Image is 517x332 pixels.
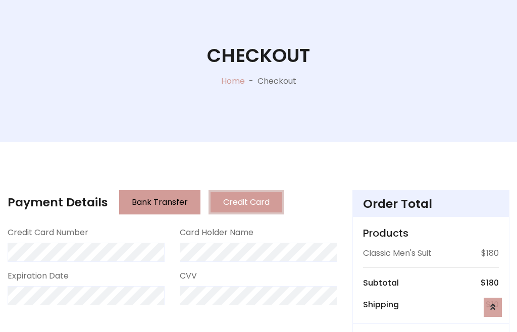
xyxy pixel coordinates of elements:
h6: $ [481,278,499,288]
h1: Checkout [207,44,310,67]
h6: Shipping [363,300,399,309]
p: $180 [481,247,499,259]
h5: Products [363,227,499,239]
label: Expiration Date [8,270,69,282]
span: 180 [486,277,499,289]
h4: Payment Details [8,195,108,209]
p: Checkout [257,75,296,87]
h4: Order Total [363,197,499,211]
a: Home [221,75,245,87]
label: CVV [180,270,197,282]
button: Credit Card [209,190,284,214]
p: - [245,75,257,87]
label: Credit Card Number [8,227,88,239]
button: Bank Transfer [119,190,200,214]
label: Card Holder Name [180,227,253,239]
h6: Subtotal [363,278,399,288]
p: Classic Men's Suit [363,247,432,259]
